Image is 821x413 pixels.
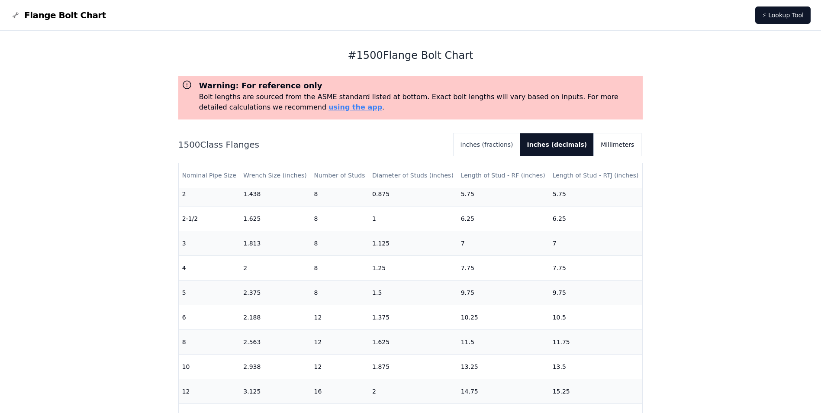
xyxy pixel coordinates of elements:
td: 10.5 [549,305,643,329]
td: 6 [179,305,240,329]
td: 1.625 [369,329,457,354]
td: 11.5 [457,329,549,354]
a: ⚡ Lookup Tool [755,6,811,24]
td: 3 [179,231,240,255]
h1: # 1500 Flange Bolt Chart [178,48,643,62]
td: 2 [179,181,240,206]
td: 12 [310,305,369,329]
td: 2.375 [240,280,310,305]
td: 1.25 [369,255,457,280]
th: Nominal Pipe Size [179,163,240,188]
td: 8 [179,329,240,354]
td: 15.25 [549,379,643,403]
td: 5.75 [457,181,549,206]
td: 7 [457,231,549,255]
td: 0.875 [369,181,457,206]
th: Wrench Size (inches) [240,163,310,188]
td: 7.75 [457,255,549,280]
td: 13.5 [549,354,643,379]
th: Number of Studs [310,163,369,188]
td: 9.75 [549,280,643,305]
td: 2 [369,379,457,403]
td: 8 [310,231,369,255]
th: Length of Stud - RTJ (inches) [549,163,643,188]
td: 14.75 [457,379,549,403]
td: 8 [310,181,369,206]
button: Inches (decimals) [520,133,594,156]
td: 6.25 [549,206,643,231]
td: 2 [240,255,310,280]
button: Millimeters [594,133,641,156]
td: 4 [179,255,240,280]
td: 1.375 [369,305,457,329]
td: 1.438 [240,181,310,206]
td: 2.563 [240,329,310,354]
td: 8 [310,255,369,280]
img: Flange Bolt Chart Logo [10,10,21,20]
td: 13.25 [457,354,549,379]
td: 9.75 [457,280,549,305]
h2: 1500 Class Flanges [178,139,447,151]
td: 5.75 [549,181,643,206]
button: Inches (fractions) [454,133,520,156]
td: 12 [310,354,369,379]
td: 5 [179,280,240,305]
td: 1.5 [369,280,457,305]
th: Length of Stud - RF (inches) [457,163,549,188]
td: 16 [310,379,369,403]
td: 1 [369,206,457,231]
td: 7 [549,231,643,255]
h3: Warning: For reference only [199,80,640,92]
td: 12 [179,379,240,403]
td: 2.938 [240,354,310,379]
td: 8 [310,280,369,305]
td: 1.813 [240,231,310,255]
td: 10.25 [457,305,549,329]
td: 8 [310,206,369,231]
td: 3.125 [240,379,310,403]
td: 6.25 [457,206,549,231]
td: 2-1/2 [179,206,240,231]
td: 11.75 [549,329,643,354]
td: 1.625 [240,206,310,231]
td: 1.125 [369,231,457,255]
td: 2.188 [240,305,310,329]
td: 10 [179,354,240,379]
a: Flange Bolt Chart LogoFlange Bolt Chart [10,9,106,21]
span: Flange Bolt Chart [24,9,106,21]
th: Diameter of Studs (inches) [369,163,457,188]
td: 12 [310,329,369,354]
td: 7.75 [549,255,643,280]
td: 1.875 [369,354,457,379]
a: using the app [328,103,382,111]
p: Bolt lengths are sourced from the ASME standard listed at bottom. Exact bolt lengths will vary ba... [199,92,640,113]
